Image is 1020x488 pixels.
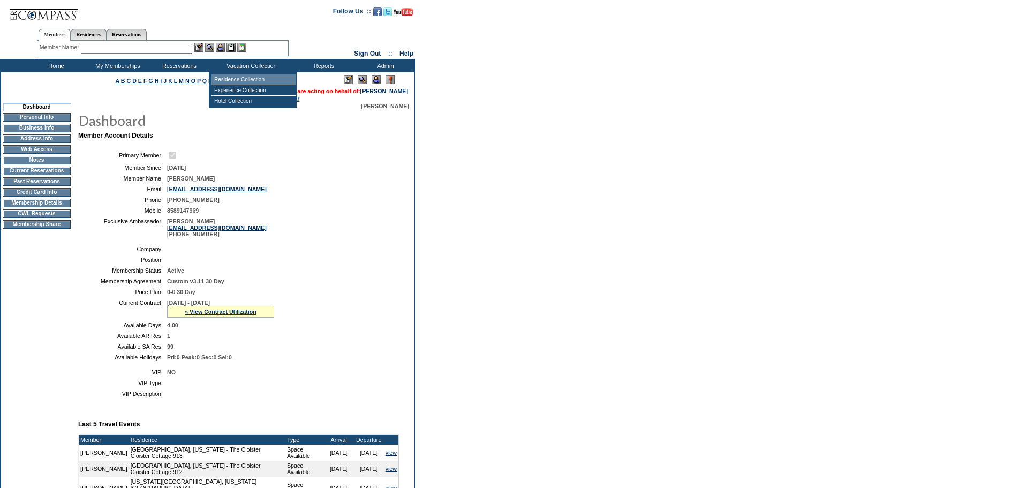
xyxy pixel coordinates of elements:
td: Admin [353,59,415,72]
td: Available SA Res: [82,343,163,350]
span: Custom v3.11 30 Day [167,278,224,284]
td: Membership Status: [82,267,163,274]
td: Reports [292,59,353,72]
a: F [143,78,147,84]
td: Address Info [3,134,71,143]
td: Space Available [285,445,324,461]
a: M [179,78,184,84]
td: Personal Info [3,113,71,122]
img: b_edit.gif [194,43,203,52]
td: Company: [82,246,163,252]
img: Impersonate [216,43,225,52]
td: Reservations [147,59,209,72]
a: [EMAIL_ADDRESS][DOMAIN_NAME] [167,186,267,192]
td: Phone: [82,197,163,203]
a: K [168,78,172,84]
td: Credit Card Info [3,188,71,197]
a: B [121,78,125,84]
a: Members [39,29,71,41]
td: Web Access [3,145,71,154]
span: [PERSON_NAME] [361,103,409,109]
a: » View Contract Utilization [185,309,256,315]
a: L [174,78,177,84]
img: Edit Mode [344,75,353,84]
img: Log Concern/Member Elevation [386,75,395,84]
td: [PERSON_NAME] [79,445,129,461]
td: Vacation Collection [209,59,292,72]
a: A [116,78,119,84]
span: [PERSON_NAME] [167,175,215,182]
td: [DATE] [354,445,384,461]
td: Residence Collection [211,74,296,85]
a: [EMAIL_ADDRESS][DOMAIN_NAME] [167,224,267,231]
a: view [386,466,397,472]
td: Primary Member: [82,150,163,160]
td: Residence [129,435,285,445]
td: Dashboard [3,103,71,111]
td: Notes [3,156,71,164]
span: [DATE] [167,164,186,171]
span: [PERSON_NAME] [PHONE_NUMBER] [167,218,267,237]
td: Business Info [3,124,71,132]
td: [GEOGRAPHIC_DATA], [US_STATE] - The Cloister Cloister Cottage 912 [129,461,285,477]
td: [PERSON_NAME] [79,461,129,477]
b: Member Account Details [78,132,153,139]
img: Reservations [226,43,236,52]
td: [DATE] [324,461,354,477]
td: [DATE] [354,461,384,477]
span: Pri:0 Peak:0 Sec:0 Sel:0 [167,354,232,361]
span: [DATE] - [DATE] [167,299,210,306]
a: view [386,449,397,456]
b: Last 5 Travel Events [78,421,140,428]
td: Member Name: [82,175,163,182]
td: My Memberships [86,59,147,72]
td: Membership Agreement: [82,278,163,284]
img: b_calculator.gif [237,43,246,52]
td: Membership Details [3,199,71,207]
td: Home [24,59,86,72]
a: O [191,78,195,84]
td: Arrival [324,435,354,445]
img: Follow us on Twitter [383,7,392,16]
td: Current Reservations [3,167,71,175]
td: Available Days: [82,322,163,328]
td: Departure [354,435,384,445]
td: Hotel Collection [211,96,296,106]
img: View [205,43,214,52]
td: VIP Type: [82,380,163,386]
a: Help [399,50,413,57]
span: 0-0 30 Day [167,289,195,295]
img: Impersonate [372,75,381,84]
a: Reservations [107,29,147,40]
a: Follow us on Twitter [383,11,392,17]
td: Available AR Res: [82,333,163,339]
td: Follow Us :: [333,6,371,19]
span: Active [167,267,184,274]
div: Member Name: [40,43,81,52]
a: D [132,78,137,84]
a: N [185,78,190,84]
span: 8589147969 [167,207,199,214]
span: :: [388,50,392,57]
span: 1 [167,333,170,339]
td: Exclusive Ambassador: [82,218,163,237]
td: Position: [82,257,163,263]
a: H [155,78,159,84]
span: You are acting on behalf of: [285,88,408,94]
a: J [163,78,167,84]
td: VIP: [82,369,163,376]
a: G [148,78,153,84]
td: Space Available [285,461,324,477]
td: Available Holidays: [82,354,163,361]
td: CWL Requests [3,209,71,218]
a: C [126,78,131,84]
a: [PERSON_NAME] [360,88,408,94]
td: Email: [82,186,163,192]
a: E [138,78,142,84]
span: 4.00 [167,322,178,328]
a: Sign Out [354,50,381,57]
td: Past Reservations [3,177,71,186]
a: Become our fan on Facebook [373,11,382,17]
a: Residences [71,29,107,40]
a: Q [202,78,207,84]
